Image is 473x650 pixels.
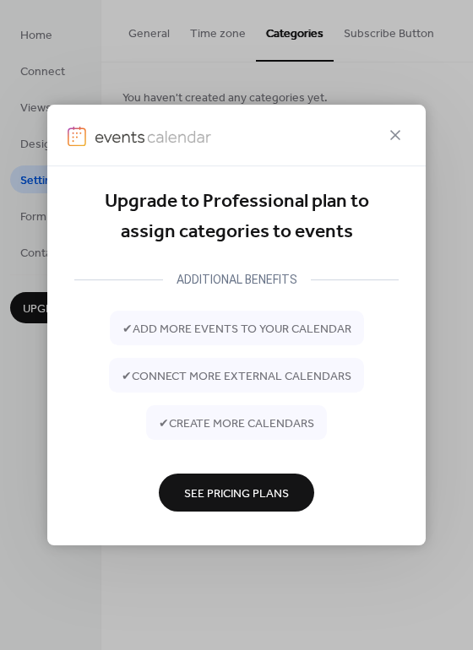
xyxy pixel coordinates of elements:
[95,127,211,147] img: logo-type
[163,269,311,290] div: ADDITIONAL BENEFITS
[122,367,351,385] span: ✔ connect more external calendars
[68,127,86,147] img: logo-icon
[122,320,351,338] span: ✔ add more events to your calendar
[74,187,399,248] div: Upgrade to Professional plan to assign categories to events
[159,474,314,512] button: See Pricing Plans
[159,414,314,432] span: ✔ create more calendars
[184,485,289,502] span: See Pricing Plans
